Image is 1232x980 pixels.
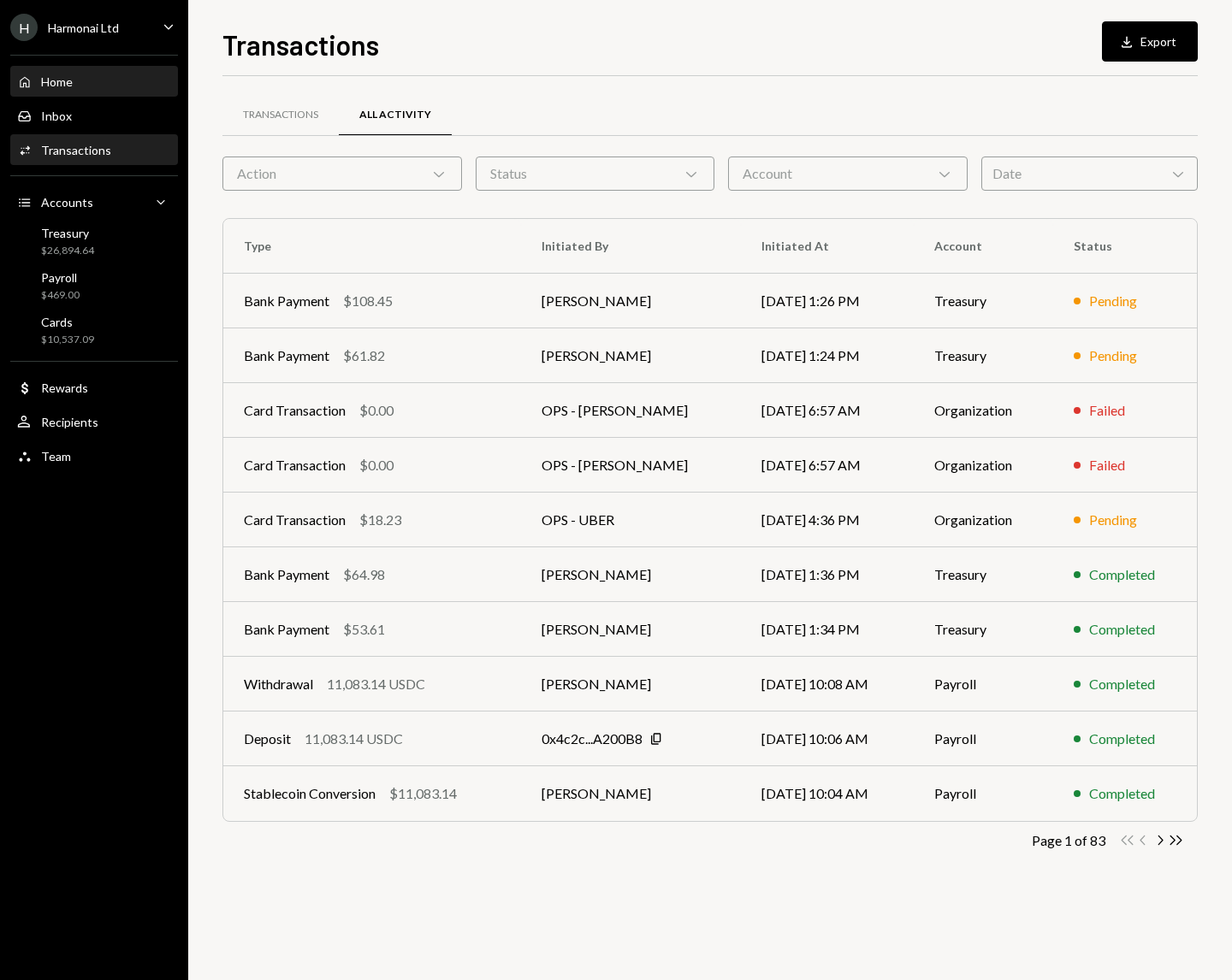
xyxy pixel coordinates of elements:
[476,156,715,191] div: Status
[981,156,1198,191] div: Date
[327,674,425,694] div: 11,083.14 USDC
[914,657,1053,711] td: Payroll
[41,315,94,329] div: Cards
[914,383,1053,438] td: Organization
[10,406,178,437] a: Recipients
[343,291,393,311] div: $108.45
[41,109,72,123] div: Inbox
[542,729,643,749] div: 0x4c2c...A200B8
[244,291,329,311] div: Bank Payment
[914,711,1053,766] td: Payroll
[359,510,401,530] div: $18.23
[1089,455,1125,475] div: Failed
[10,186,178,217] a: Accounts
[741,219,915,274] th: Initiated At
[1089,564,1155,585] div: Completed
[1032,832,1105,848] div: Page 1 of 83
[741,657,915,711] td: [DATE] 10:08 AM
[914,493,1053,547] td: Organization
[1089,345,1137,366] div: Pending
[244,510,346,530] div: Card Transaction
[41,244,94,258] div: $26,894.64
[41,143,111,157] div: Transactions
[1089,291,1137,311] div: Pending
[521,602,741,657] td: [PERSON_NAME]
[222,27,379,62] h1: Transactions
[521,493,741,547] td: OPS - UBER
[10,134,178,165] a: Transactions
[10,14,38,41] div: H
[914,547,1053,602] td: Treasury
[914,328,1053,383] td: Treasury
[343,345,385,366] div: $61.82
[914,438,1053,493] td: Organization
[1089,510,1137,530] div: Pending
[343,564,385,585] div: $64.98
[244,564,329,585] div: Bank Payment
[222,93,339,137] a: Transactions
[741,711,915,766] td: [DATE] 10:06 AM
[1053,219,1197,274] th: Status
[521,328,741,383] td: [PERSON_NAME]
[10,265,178,306] a: Payroll$469.00
[741,547,915,602] td: [DATE] 1:36 PM
[521,274,741,328] td: [PERSON_NAME]
[521,547,741,602] td: [PERSON_NAME]
[10,372,178,403] a: Rewards
[222,156,462,191] div: Action
[741,383,915,438] td: [DATE] 6:57 AM
[359,400,394,421] div: $0.00
[41,333,94,347] div: $10,537.09
[41,195,93,210] div: Accounts
[741,602,915,657] td: [DATE] 1:34 PM
[521,657,741,711] td: [PERSON_NAME]
[521,383,741,438] td: OPS - [PERSON_NAME]
[741,766,915,821] td: [DATE] 10:04 AM
[339,93,452,137] a: All Activity
[343,619,385,640] div: $53.61
[243,108,318,122] div: Transactions
[389,783,457,804] div: $11,083.14
[741,493,915,547] td: [DATE] 4:36 PM
[521,219,741,274] th: Initiated By
[741,328,915,383] td: [DATE] 1:24 PM
[305,729,403,749] div: 11,083.14 USDC
[41,381,88,395] div: Rewards
[41,415,98,429] div: Recipients
[48,21,119,35] div: Harmonai Ltd
[244,619,329,640] div: Bank Payment
[521,766,741,821] td: [PERSON_NAME]
[223,219,521,274] th: Type
[521,438,741,493] td: OPS - [PERSON_NAME]
[244,729,291,749] div: Deposit
[10,310,178,351] a: Cards$10,537.09
[41,270,80,285] div: Payroll
[10,440,178,471] a: Team
[41,288,80,303] div: $469.00
[914,766,1053,821] td: Payroll
[1089,729,1155,749] div: Completed
[1089,400,1125,421] div: Failed
[1089,674,1155,694] div: Completed
[914,219,1053,274] th: Account
[359,455,394,475] div: $0.00
[244,783,376,804] div: Stablecoin Conversion
[914,602,1053,657] td: Treasury
[1089,783,1155,804] div: Completed
[359,108,431,122] div: All Activity
[10,100,178,131] a: Inbox
[41,226,94,240] div: Treasury
[244,674,313,694] div: Withdrawal
[244,345,329,366] div: Bank Payment
[728,156,968,191] div: Account
[244,455,346,475] div: Card Transaction
[1102,21,1198,62] button: Export
[10,221,178,262] a: Treasury$26,894.64
[244,400,346,421] div: Card Transaction
[741,438,915,493] td: [DATE] 6:57 AM
[914,274,1053,328] td: Treasury
[41,449,71,463] div: Team
[1089,619,1155,640] div: Completed
[41,74,73,89] div: Home
[741,274,915,328] td: [DATE] 1:26 PM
